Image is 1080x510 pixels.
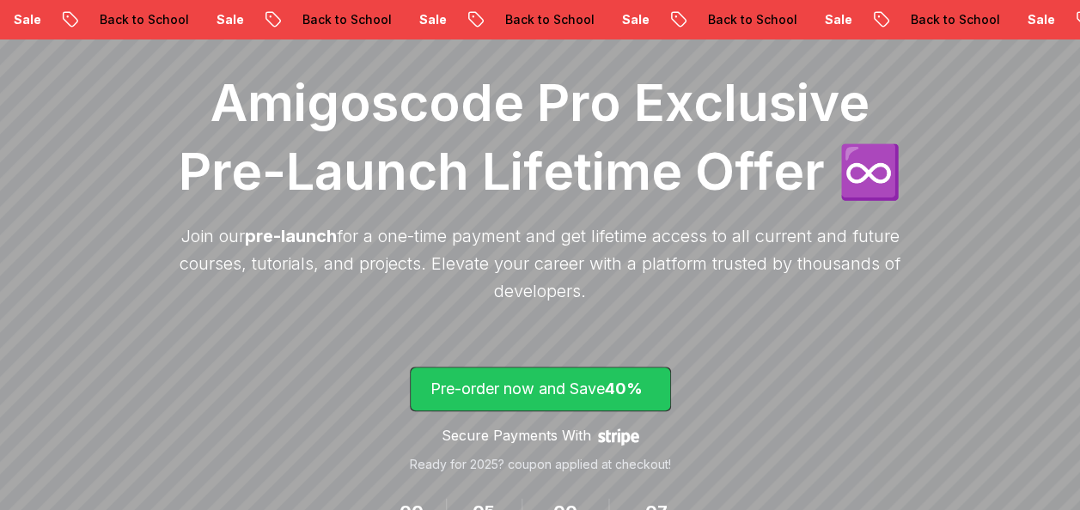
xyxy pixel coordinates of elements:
[897,11,1014,28] p: Back to School
[811,11,866,28] p: Sale
[171,68,910,205] h1: Amigoscode Pro Exclusive Pre-Launch Lifetime Offer ♾️
[410,367,671,473] a: lifetime-access
[245,226,337,246] span: pre-launch
[171,222,910,305] p: Join our for a one-time payment and get lifetime access to all current and future courses, tutori...
[203,11,258,28] p: Sale
[1014,11,1069,28] p: Sale
[406,11,461,28] p: Sale
[289,11,406,28] p: Back to School
[605,379,643,398] span: 40%
[430,377,650,401] p: Pre-order now and Save
[608,11,663,28] p: Sale
[694,11,811,28] p: Back to School
[86,11,203,28] p: Back to School
[442,425,591,446] p: Secure Payments With
[410,456,671,473] p: Ready for 2025? coupon applied at checkout!
[491,11,608,28] p: Back to School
